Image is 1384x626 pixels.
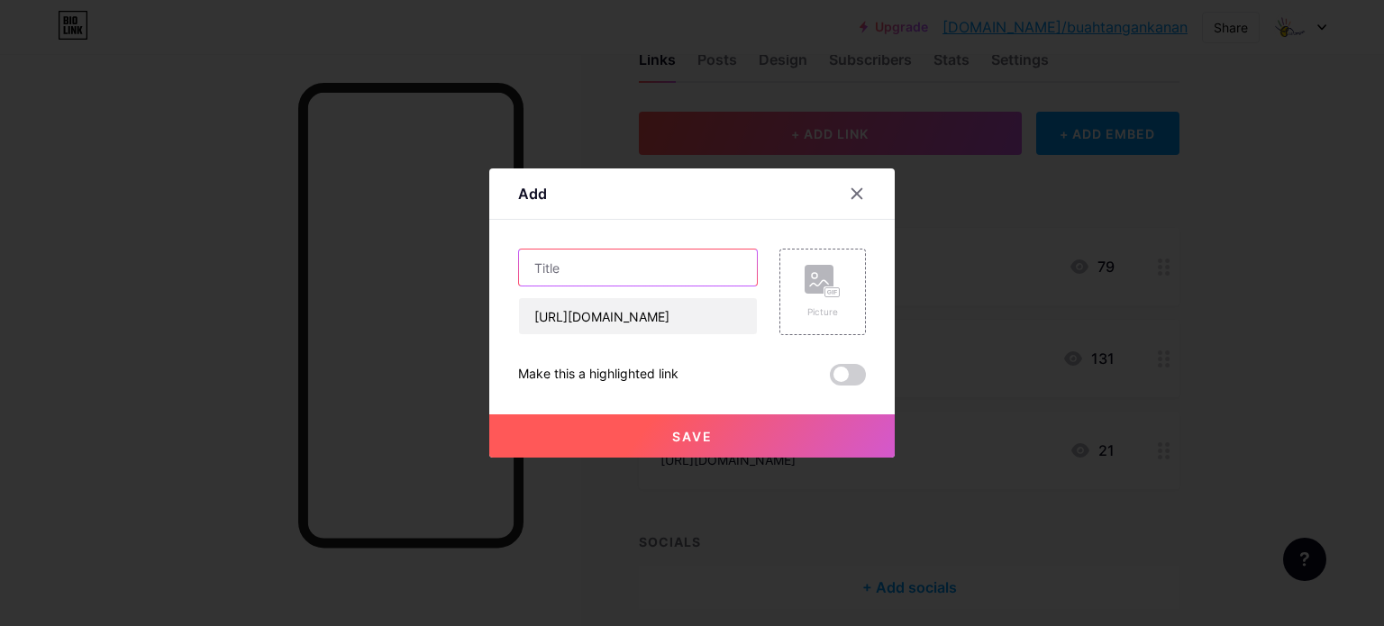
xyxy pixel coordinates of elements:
[805,305,841,319] div: Picture
[489,414,895,458] button: Save
[519,249,757,286] input: Title
[519,298,757,334] input: URL
[518,183,547,204] div: Add
[672,429,713,444] span: Save
[518,364,678,386] div: Make this a highlighted link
